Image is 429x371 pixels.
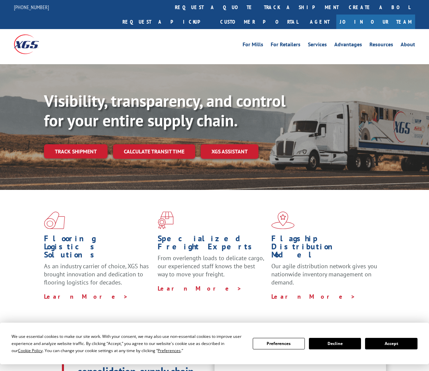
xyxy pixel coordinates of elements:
[158,348,181,353] span: Preferences
[12,333,244,354] div: We use essential cookies to make our site work. With your consent, we may also use non-essential ...
[44,144,108,158] a: Track shipment
[369,42,393,49] a: Resources
[158,234,266,254] h1: Specialized Freight Experts
[253,338,305,349] button: Preferences
[18,348,43,353] span: Cookie Policy
[44,212,65,229] img: xgs-icon-total-supply-chain-intelligence-red
[271,234,380,262] h1: Flagship Distribution Model
[243,42,263,49] a: For Mills
[215,15,303,29] a: Customer Portal
[271,293,356,300] a: Learn More >
[113,144,195,159] a: Calculate transit time
[44,234,153,262] h1: Flooring Logistics Solutions
[117,15,215,29] a: Request a pickup
[309,338,361,349] button: Decline
[365,338,417,349] button: Accept
[271,262,377,286] span: Our agile distribution network gives you nationwide inventory management on demand.
[334,42,362,49] a: Advantages
[158,285,242,292] a: Learn More >
[401,42,415,49] a: About
[158,254,266,284] p: From overlength loads to delicate cargo, our experienced staff knows the best way to move your fr...
[158,212,174,229] img: xgs-icon-focused-on-flooring-red
[308,42,327,49] a: Services
[44,262,149,286] span: As an industry carrier of choice, XGS has brought innovation and dedication to flooring logistics...
[201,144,258,159] a: XGS ASSISTANT
[303,15,336,29] a: Agent
[336,15,415,29] a: Join Our Team
[44,90,286,131] b: Visibility, transparency, and control for your entire supply chain.
[271,212,295,229] img: xgs-icon-flagship-distribution-model-red
[271,42,300,49] a: For Retailers
[14,4,49,10] a: [PHONE_NUMBER]
[44,293,128,300] a: Learn More >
